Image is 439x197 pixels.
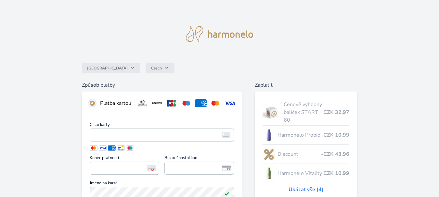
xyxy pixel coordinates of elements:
[278,150,321,158] span: Discount
[180,99,192,107] img: maestro.svg
[278,131,323,139] span: Harmonelo Probio
[82,63,140,73] button: [GEOGRAPHIC_DATA]
[255,81,357,89] h6: Zaplatit
[289,186,324,193] a: Ukázat vše (4)
[278,169,323,177] span: Harmonelo Vitality
[224,99,236,107] img: visa.svg
[263,127,275,143] img: CLEAN_PROBIO_se_stinem_x-lo.jpg
[186,26,253,42] img: logo.svg
[323,131,349,139] span: CZK 10.99
[224,191,229,196] img: Platné pole
[263,104,281,120] img: start.jpg
[151,66,162,71] span: Czech
[323,169,349,177] span: CZK 10.99
[90,156,159,162] span: Konec platnosti
[284,101,323,124] span: Cenově výhodný balíček START 60
[164,156,234,162] span: Bezpečnostní kód
[321,150,349,158] span: -CZK 43.96
[87,66,128,71] span: [GEOGRAPHIC_DATA]
[93,130,231,140] iframe: Iframe pro číslo karty
[100,99,131,107] div: Platba kartou
[93,164,156,173] iframe: Iframe pro datum vypršení platnosti
[263,146,275,162] img: discount-lo.png
[222,132,230,138] img: card
[166,99,178,107] img: jcb.svg
[82,81,242,89] h6: Způsob platby
[195,99,207,107] img: amex.svg
[90,181,234,187] span: Jméno na kartě
[90,123,234,129] span: Číslo karty
[146,63,174,73] button: Czech
[263,165,275,181] img: CLEAN_VITALITY_se_stinem_x-lo.jpg
[147,165,156,171] img: Konec platnosti
[323,108,349,116] span: CZK 32.97
[167,164,231,173] iframe: Iframe pro bezpečnostní kód
[151,99,163,107] img: discover.svg
[136,99,148,107] img: diners.svg
[209,99,221,107] img: mc.svg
